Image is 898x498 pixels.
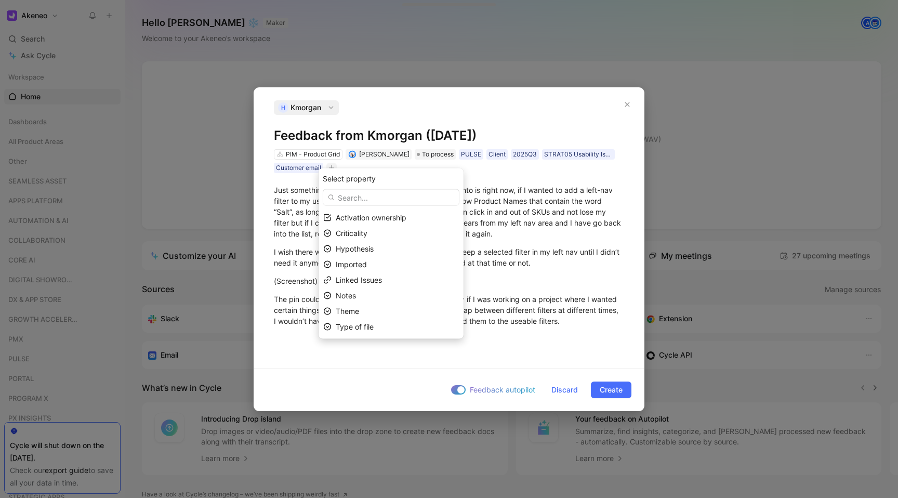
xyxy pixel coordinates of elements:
span: Criticality [336,229,367,238]
span: Select property [323,173,376,185]
span: Notes [336,291,356,300]
span: Hypothesis [336,244,374,253]
span: Linked Issues [336,276,382,284]
span: Imported [336,260,367,269]
input: Search... [323,189,459,206]
span: Theme [336,307,359,316]
span: Type of file [336,322,374,331]
span: Activation ownership [336,213,406,222]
